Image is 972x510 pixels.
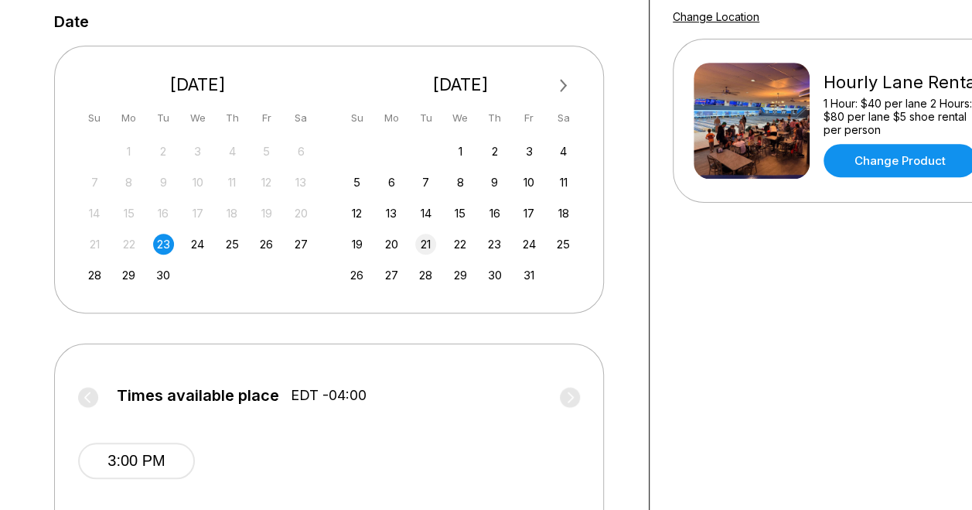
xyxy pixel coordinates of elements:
[291,203,312,224] div: Not available Saturday, September 20th, 2025
[291,387,367,404] span: EDT -04:00
[553,108,574,128] div: Sa
[118,172,139,193] div: Not available Monday, September 8th, 2025
[381,234,402,255] div: Choose Monday, October 20th, 2025
[84,203,105,224] div: Not available Sunday, September 14th, 2025
[153,265,174,286] div: Choose Tuesday, September 30th, 2025
[222,234,243,255] div: Choose Thursday, September 25th, 2025
[256,108,277,128] div: Fr
[484,141,505,162] div: Choose Thursday, October 2nd, 2025
[84,265,105,286] div: Choose Sunday, September 28th, 2025
[673,10,759,23] a: Change Location
[118,203,139,224] div: Not available Monday, September 15th, 2025
[187,141,208,162] div: Not available Wednesday, September 3rd, 2025
[153,203,174,224] div: Not available Tuesday, September 16th, 2025
[484,172,505,193] div: Choose Thursday, October 9th, 2025
[82,139,314,286] div: month 2025-09
[450,265,471,286] div: Choose Wednesday, October 29th, 2025
[291,234,312,255] div: Choose Saturday, September 27th, 2025
[415,265,436,286] div: Choose Tuesday, October 28th, 2025
[78,443,195,479] button: 3:00 PM
[291,108,312,128] div: Sa
[381,108,402,128] div: Mo
[78,74,318,95] div: [DATE]
[153,108,174,128] div: Tu
[694,63,810,179] img: Hourly Lane Rental
[553,141,574,162] div: Choose Saturday, October 4th, 2025
[450,172,471,193] div: Choose Wednesday, October 8th, 2025
[519,141,540,162] div: Choose Friday, October 3rd, 2025
[484,234,505,255] div: Choose Thursday, October 23rd, 2025
[553,234,574,255] div: Choose Saturday, October 25th, 2025
[341,74,581,95] div: [DATE]
[256,203,277,224] div: Not available Friday, September 19th, 2025
[519,172,540,193] div: Choose Friday, October 10th, 2025
[450,203,471,224] div: Choose Wednesday, October 15th, 2025
[256,141,277,162] div: Not available Friday, September 5th, 2025
[153,234,174,255] div: Choose Tuesday, September 23rd, 2025
[381,203,402,224] div: Choose Monday, October 13th, 2025
[153,172,174,193] div: Not available Tuesday, September 9th, 2025
[187,203,208,224] div: Not available Wednesday, September 17th, 2025
[222,141,243,162] div: Not available Thursday, September 4th, 2025
[117,387,279,404] span: Times available place
[222,108,243,128] div: Th
[187,234,208,255] div: Choose Wednesday, September 24th, 2025
[484,203,505,224] div: Choose Thursday, October 16th, 2025
[346,234,367,255] div: Choose Sunday, October 19th, 2025
[345,139,577,286] div: month 2025-10
[118,234,139,255] div: Not available Monday, September 22nd, 2025
[519,203,540,224] div: Choose Friday, October 17th, 2025
[519,234,540,255] div: Choose Friday, October 24th, 2025
[346,108,367,128] div: Su
[553,172,574,193] div: Choose Saturday, October 11th, 2025
[415,203,436,224] div: Choose Tuesday, October 14th, 2025
[118,141,139,162] div: Not available Monday, September 1st, 2025
[484,265,505,286] div: Choose Thursday, October 30th, 2025
[415,172,436,193] div: Choose Tuesday, October 7th, 2025
[551,74,576,98] button: Next Month
[381,265,402,286] div: Choose Monday, October 27th, 2025
[222,203,243,224] div: Not available Thursday, September 18th, 2025
[84,172,105,193] div: Not available Sunday, September 7th, 2025
[346,172,367,193] div: Choose Sunday, October 5th, 2025
[381,172,402,193] div: Choose Monday, October 6th, 2025
[84,108,105,128] div: Su
[118,108,139,128] div: Mo
[553,203,574,224] div: Choose Saturday, October 18th, 2025
[346,265,367,286] div: Choose Sunday, October 26th, 2025
[222,172,243,193] div: Not available Thursday, September 11th, 2025
[256,234,277,255] div: Choose Friday, September 26th, 2025
[84,234,105,255] div: Not available Sunday, September 21st, 2025
[291,141,312,162] div: Not available Saturday, September 6th, 2025
[346,203,367,224] div: Choose Sunday, October 12th, 2025
[291,172,312,193] div: Not available Saturday, September 13th, 2025
[187,108,208,128] div: We
[450,141,471,162] div: Choose Wednesday, October 1st, 2025
[415,234,436,255] div: Choose Tuesday, October 21st, 2025
[54,13,89,30] label: Date
[450,108,471,128] div: We
[153,141,174,162] div: Not available Tuesday, September 2nd, 2025
[484,108,505,128] div: Th
[415,108,436,128] div: Tu
[519,108,540,128] div: Fr
[450,234,471,255] div: Choose Wednesday, October 22nd, 2025
[118,265,139,286] div: Choose Monday, September 29th, 2025
[519,265,540,286] div: Choose Friday, October 31st, 2025
[187,172,208,193] div: Not available Wednesday, September 10th, 2025
[256,172,277,193] div: Not available Friday, September 12th, 2025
